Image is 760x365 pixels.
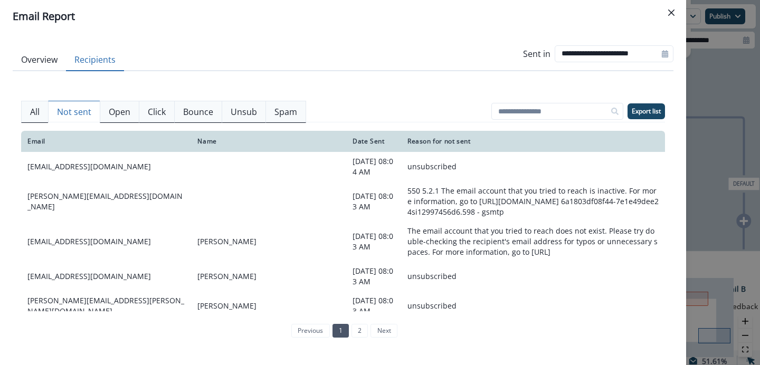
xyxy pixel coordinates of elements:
[231,105,257,118] p: Unsub
[21,262,191,291] td: [EMAIL_ADDRESS][DOMAIN_NAME]
[407,137,659,146] div: Reason for not sent
[13,49,66,71] button: Overview
[401,152,665,181] td: unsubscribed
[401,291,665,321] td: unsubscribed
[57,105,91,118] p: Not sent
[523,47,550,60] p: Sent in
[401,181,665,222] td: 550 5.2.1 The email account that you tried to reach is inactive. For more information, go to [URL...
[353,191,395,212] p: [DATE] 08:03 AM
[401,222,665,262] td: The email account that you tried to reach does not exist. Please try double-checking the recipien...
[21,181,191,222] td: [PERSON_NAME][EMAIL_ADDRESS][DOMAIN_NAME]
[274,105,297,118] p: Spam
[21,222,191,262] td: [EMAIL_ADDRESS][DOMAIN_NAME]
[197,137,340,146] div: Name
[353,156,395,177] p: [DATE] 08:04 AM
[183,105,213,118] p: Bounce
[353,137,395,146] div: Date Sent
[370,324,397,338] a: Next page
[353,266,395,287] p: [DATE] 08:03 AM
[21,291,191,321] td: [PERSON_NAME][EMAIL_ADDRESS][PERSON_NAME][DOMAIN_NAME]
[628,103,665,119] button: Export list
[13,8,673,24] div: Email Report
[21,152,191,181] td: [EMAIL_ADDRESS][DOMAIN_NAME]
[332,324,349,338] a: Page 1 is your current page
[289,324,397,338] ul: Pagination
[401,262,665,291] td: unsubscribed
[66,49,124,71] button: Recipients
[632,108,661,115] p: Export list
[109,105,130,118] p: Open
[351,324,368,338] a: Page 2
[30,105,40,118] p: All
[191,222,346,262] td: [PERSON_NAME]
[191,291,346,321] td: [PERSON_NAME]
[353,295,395,316] p: [DATE] 08:03 AM
[353,231,395,252] p: [DATE] 08:03 AM
[191,262,346,291] td: [PERSON_NAME]
[148,105,166,118] p: Click
[27,137,185,146] div: Email
[663,4,680,21] button: Close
